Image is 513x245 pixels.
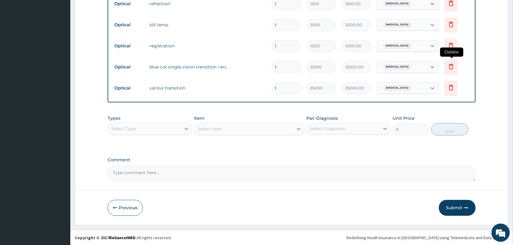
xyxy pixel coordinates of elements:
span: [MEDICAL_DATA] [383,1,412,7]
td: Optical [111,19,146,31]
label: Pair Diagnosis [306,115,338,121]
td: Optical [111,61,146,73]
div: Chat with us now [32,34,103,42]
strong: Copyright © 2017 . [75,235,137,240]
div: Minimize live chat window [100,3,115,18]
td: slit lamp [146,19,269,31]
span: We're online! [35,77,84,139]
img: d_794563401_company_1708531726252_794563401 [11,31,25,46]
td: blue cut single vision transition +arc [146,61,269,73]
span: [MEDICAL_DATA] [383,64,412,70]
button: Submit [439,200,476,216]
label: Unit Price [393,115,415,121]
div: Select Diagnosis [310,126,345,132]
button: Add [431,123,468,135]
div: Redefining Heath Insurance in [GEOGRAPHIC_DATA] using Telemedicine and Data Science! [347,235,508,241]
label: Comment [108,157,476,163]
td: varilux transition [146,82,269,94]
label: Item [194,115,205,121]
td: Optical [111,40,146,52]
span: [MEDICAL_DATA] [383,22,412,28]
span: [MEDICAL_DATA] [383,43,412,49]
td: registration [146,40,269,52]
textarea: Type your message and hit 'Enter' [3,167,116,188]
div: Select Type [111,126,135,132]
td: Optical [111,82,146,94]
button: Previous [108,200,143,216]
label: Types [108,116,120,121]
span: Delete [440,47,463,57]
span: [MEDICAL_DATA] [383,85,412,91]
a: RelianceHMO [109,235,135,240]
